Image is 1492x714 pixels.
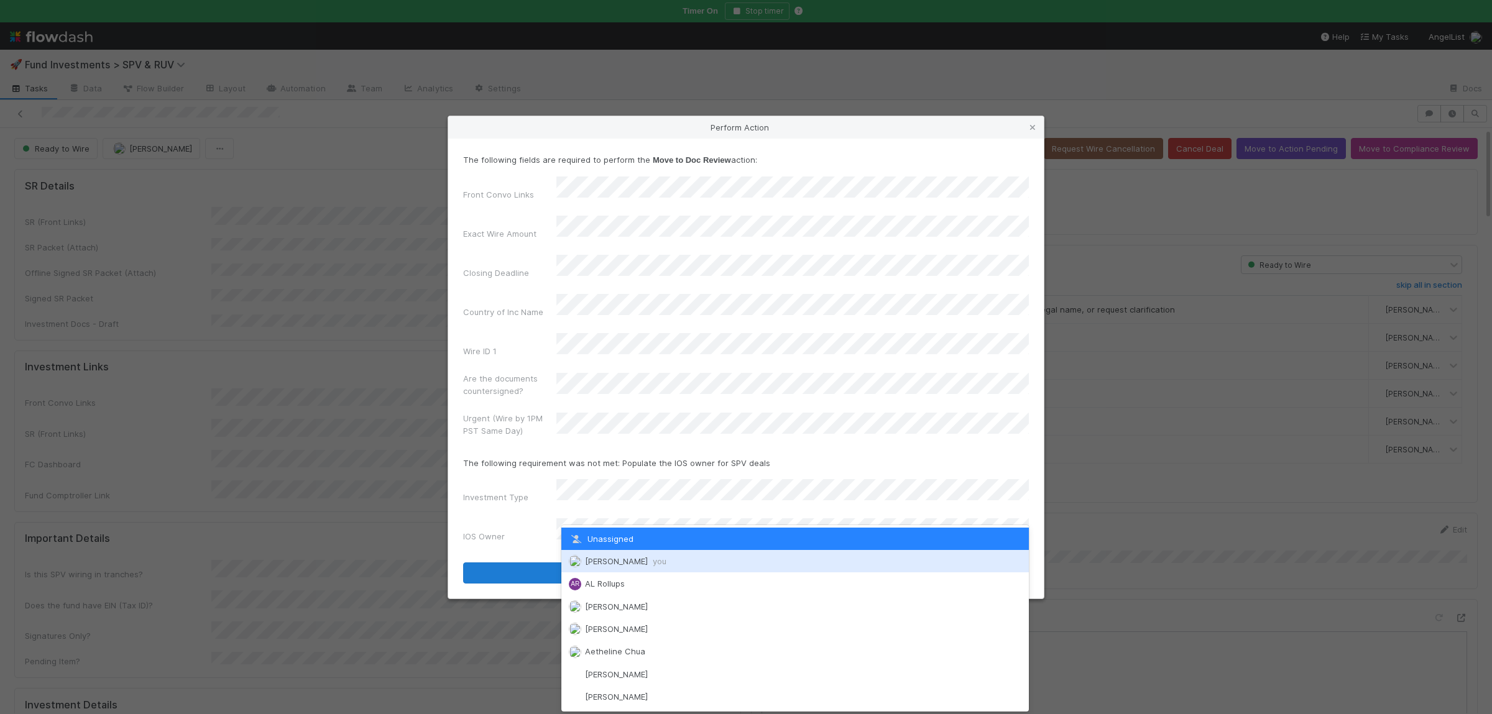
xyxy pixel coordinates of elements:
button: Move to Doc Review [463,562,1029,584]
img: avatar_55b415e2-df6a-4422-95b4-4512075a58f2.png [569,555,581,567]
label: Front Convo Links [463,188,534,201]
label: Investment Type [463,491,528,503]
span: [PERSON_NAME] [585,556,666,566]
p: The following fields are required to perform the action: [463,153,1029,167]
img: avatar_a2647de5-9415-4215-9880-ea643ac47f2f.png [569,691,581,703]
label: IOS Owner [463,530,505,542]
img: avatar_55a2f090-1307-4765-93b4-f04da16234ba.png [569,600,581,613]
div: AL Rollups [569,578,581,590]
img: avatar_df83acd9-d480-4d6e-a150-67f005a3ea0d.png [569,668,581,680]
img: avatar_1d14498f-6309-4f08-8780-588779e5ce37.png [569,623,581,635]
span: [PERSON_NAME] [585,624,648,634]
p: The following requirement was not met: Populate the IOS owner for SPV deals [463,457,1029,469]
span: [PERSON_NAME] [585,602,648,611]
img: avatar_103f69d0-f655-4f4f-bc28-f3abe7034599.png [569,646,581,658]
span: you [653,556,666,566]
label: Closing Deadline [463,267,529,279]
span: Unassigned [569,534,633,544]
label: Wire ID 1 [463,345,497,357]
span: [PERSON_NAME] [585,669,648,679]
span: AR [571,580,579,587]
label: Exact Wire Amount [463,227,536,240]
label: Are the documents countersigned? [463,372,556,397]
span: Aetheline Chua [585,646,645,656]
label: Urgent (Wire by 1PM PST Same Day) [463,412,556,437]
strong: Move to Doc Review [653,155,731,165]
span: AL Rollups [585,579,625,588]
span: [PERSON_NAME] [585,692,648,702]
div: Perform Action [448,116,1044,139]
label: Country of Inc Name [463,306,543,318]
